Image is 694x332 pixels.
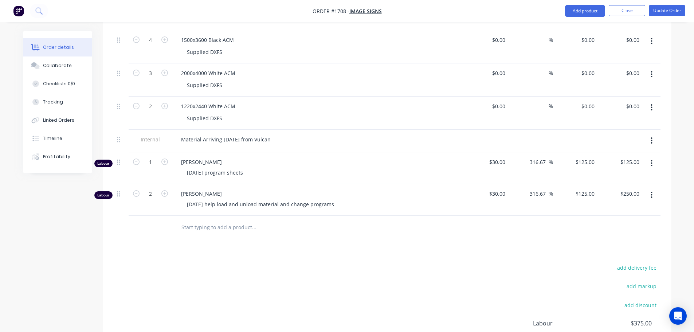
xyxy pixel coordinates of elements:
div: Supplied DXFS [181,113,228,124]
div: Supplied DXFS [181,47,228,57]
img: Factory [13,5,24,16]
a: Image Signs [349,8,382,15]
div: Open Intercom Messenger [669,307,687,325]
button: Profitability [23,148,92,166]
input: Start typing to add a product... [181,220,327,235]
button: Add product [565,5,605,17]
button: Linked Orders [23,111,92,129]
span: $375.00 [597,319,651,328]
span: % [549,102,553,110]
div: Tracking [43,99,63,105]
span: Order #1708 - [313,8,349,15]
span: [PERSON_NAME] [181,158,461,166]
div: 1500x3600 Black ACM [175,35,240,45]
span: % [549,190,553,198]
button: Order details [23,38,92,56]
button: Update Order [649,5,685,16]
span: % [549,69,553,77]
div: [DATE] program sheets [181,167,249,178]
button: add markup [623,281,660,291]
div: [DATE] help load and unload material and change programs [181,199,340,210]
button: Tracking [23,93,92,111]
div: Timeline [43,135,62,142]
button: add delivery fee [613,263,660,273]
button: Checklists 0/0 [23,75,92,93]
div: Profitability [43,153,70,160]
div: Labour [94,191,113,199]
span: % [549,36,553,44]
div: Supplied DXFS [181,80,228,90]
button: Collaborate [23,56,92,75]
div: Linked Orders [43,117,74,124]
button: Close [609,5,645,16]
span: % [549,158,553,166]
button: Timeline [23,129,92,148]
div: Labour [94,160,113,167]
div: Material Arriving [DATE] from Vulcan [175,134,277,145]
div: Order details [43,44,74,51]
span: [PERSON_NAME] [181,190,461,198]
div: Collaborate [43,62,72,69]
button: add discount [621,300,660,310]
span: Internal [132,136,169,143]
span: Labour [533,319,598,328]
div: 2000x4000 White ACM [175,68,241,78]
div: 1220x2440 White ACM [175,101,241,112]
div: Checklists 0/0 [43,81,75,87]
